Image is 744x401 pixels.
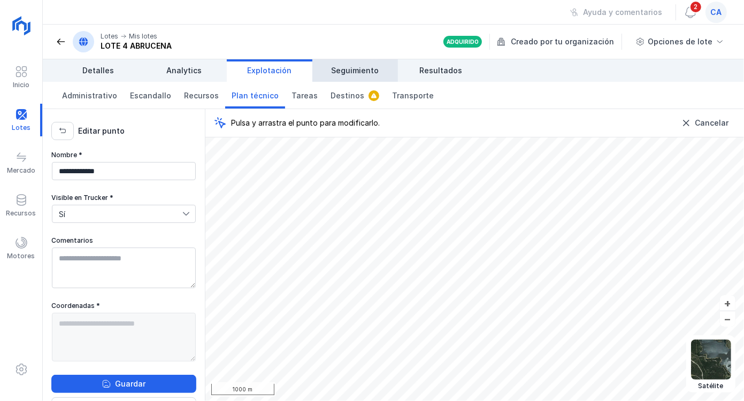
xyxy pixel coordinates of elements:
[62,90,117,101] span: Administrativo
[248,65,292,76] span: Explotación
[178,82,225,109] a: Recursos
[8,12,35,39] img: logoRight.svg
[563,3,669,21] button: Ayuda y comentarios
[115,379,145,389] div: Guardar
[648,36,712,47] div: Opciones de lote
[51,151,82,159] label: Nombre *
[225,82,285,109] a: Plan técnico
[324,82,386,109] a: Destinos
[232,90,279,101] span: Plan técnico
[83,65,114,76] span: Detalles
[56,82,124,109] a: Administrativo
[689,1,702,13] span: 2
[331,90,364,101] span: Destinos
[386,82,440,109] a: Transporte
[332,65,379,76] span: Seguimiento
[101,32,118,41] div: Lotes
[497,34,624,50] div: Creado por tu organización
[51,194,113,202] label: Visible en Trucker *
[227,59,312,82] a: Explotación
[675,114,735,132] button: Cancelar
[56,59,141,82] a: Detalles
[51,302,100,310] label: Coordenadas *
[691,382,731,390] div: Satélite
[184,90,219,101] span: Recursos
[124,82,178,109] a: Escandallo
[6,209,36,218] div: Recursos
[711,7,722,18] span: ca
[691,340,731,380] img: satellite.webp
[720,295,735,311] button: +
[392,90,434,101] span: Transporte
[292,90,318,101] span: Tareas
[720,311,735,327] button: –
[101,41,172,51] div: LOTE 4 ABRUCENA
[52,205,182,222] span: Sí
[583,7,662,18] div: Ayuda y comentarios
[51,236,93,245] label: Comentarios
[7,252,35,260] div: Motores
[129,32,157,41] div: Mis lotes
[51,375,196,393] button: Guardar
[130,90,171,101] span: Escandallo
[285,82,324,109] a: Tareas
[312,59,398,82] a: Seguimiento
[695,118,728,128] div: Cancelar
[78,126,125,136] div: Editar punto
[141,59,227,82] a: Analytics
[231,118,380,128] span: Pulsa y arrastra el punto para modificarlo.
[7,166,35,175] div: Mercado
[398,59,484,82] a: Resultados
[166,65,202,76] span: Analytics
[13,81,29,89] div: Inicio
[447,38,479,45] div: Adquirido
[419,65,462,76] span: Resultados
